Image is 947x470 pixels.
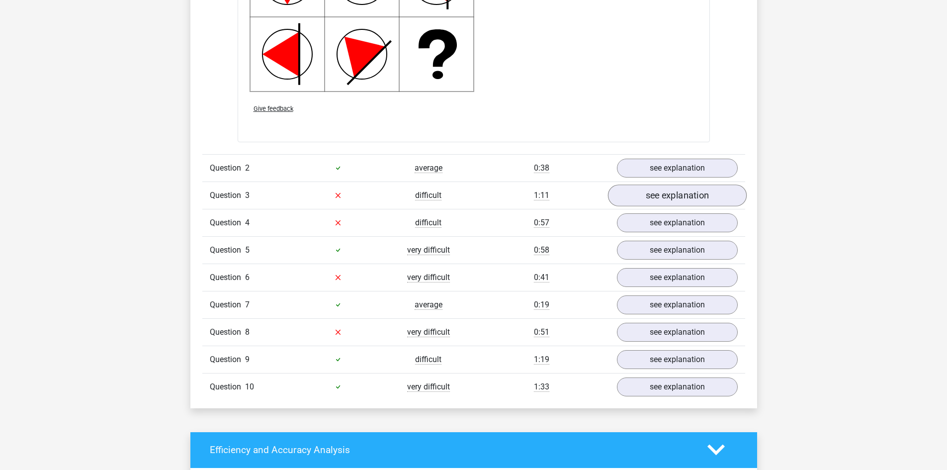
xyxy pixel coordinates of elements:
[210,381,245,393] span: Question
[245,355,250,364] span: 9
[415,190,441,200] span: difficult
[415,218,441,228] span: difficult
[245,218,250,227] span: 4
[617,295,738,314] a: see explanation
[617,377,738,396] a: see explanation
[415,300,442,310] span: average
[607,185,746,206] a: see explanation
[617,350,738,369] a: see explanation
[617,241,738,260] a: see explanation
[245,300,250,309] span: 7
[245,382,254,391] span: 10
[534,218,549,228] span: 0:57
[617,159,738,178] a: see explanation
[407,382,450,392] span: very difficult
[534,273,549,282] span: 0:41
[534,245,549,255] span: 0:58
[245,190,250,200] span: 3
[210,299,245,311] span: Question
[210,189,245,201] span: Question
[534,327,549,337] span: 0:51
[534,355,549,365] span: 1:19
[254,105,293,112] span: Give feedback
[210,326,245,338] span: Question
[534,190,549,200] span: 1:11
[534,382,549,392] span: 1:33
[534,163,549,173] span: 0:38
[245,245,250,255] span: 5
[210,444,692,456] h4: Efficiency and Accuracy Analysis
[415,355,441,365] span: difficult
[407,327,450,337] span: very difficult
[210,244,245,256] span: Question
[210,354,245,366] span: Question
[617,323,738,342] a: see explanation
[245,327,250,337] span: 8
[407,273,450,282] span: very difficult
[617,213,738,232] a: see explanation
[415,163,442,173] span: average
[210,162,245,174] span: Question
[617,268,738,287] a: see explanation
[245,163,250,173] span: 2
[210,217,245,229] span: Question
[245,273,250,282] span: 6
[534,300,549,310] span: 0:19
[210,272,245,283] span: Question
[407,245,450,255] span: very difficult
